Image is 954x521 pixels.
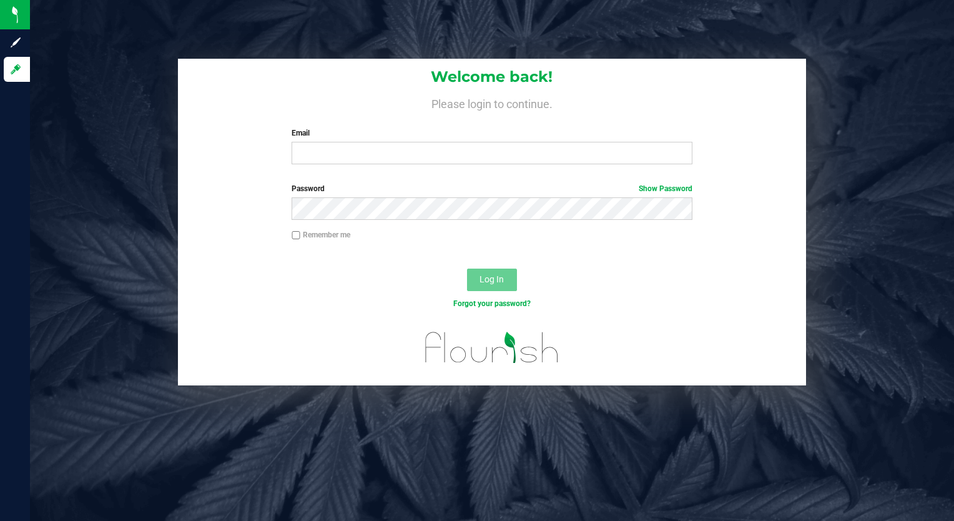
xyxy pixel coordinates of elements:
h4: Please login to continue. [178,95,807,110]
img: flourish_logo.svg [413,322,571,373]
inline-svg: Sign up [9,36,22,49]
inline-svg: Log in [9,63,22,76]
a: Forgot your password? [453,299,531,308]
label: Email [292,127,692,139]
a: Show Password [639,184,692,193]
span: Log In [479,274,504,284]
span: Password [292,184,325,193]
label: Remember me [292,229,350,241]
h1: Welcome back! [178,69,807,85]
input: Remember me [292,231,300,240]
button: Log In [467,269,517,291]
